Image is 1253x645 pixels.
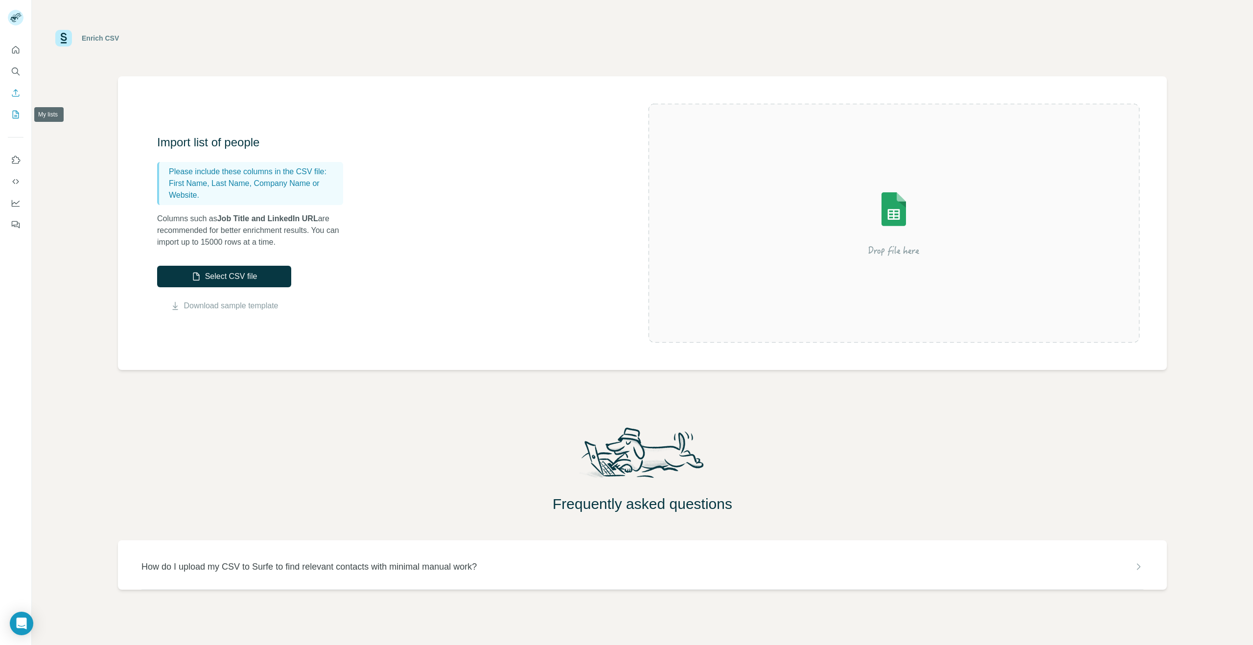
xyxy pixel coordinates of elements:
h3: Import list of people [157,135,353,150]
button: Select CSV file [157,266,291,287]
a: Download sample template [184,300,278,312]
div: Open Intercom Messenger [10,612,33,635]
img: Surfe Illustration - Drop file here or select below [806,164,982,282]
p: Please include these columns in the CSV file: [169,166,339,178]
button: Feedback [8,216,23,233]
button: Search [8,63,23,80]
button: My lists [8,106,23,123]
button: Dashboard [8,194,23,212]
p: First Name, Last Name, Company Name or Website. [169,178,339,201]
button: Quick start [8,41,23,59]
button: Use Surfe on LinkedIn [8,151,23,169]
span: Job Title and LinkedIn URL [217,214,318,223]
h2: Frequently asked questions [32,495,1253,513]
p: How do I upload my CSV to Surfe to find relevant contacts with minimal manual work? [141,560,477,574]
button: Enrich CSV [8,84,23,102]
img: Surfe Mascot Illustration [572,425,713,487]
p: Columns such as are recommended for better enrichment results. You can import up to 15000 rows at... [157,213,353,248]
button: Use Surfe API [8,173,23,190]
img: Surfe Logo [55,30,72,46]
button: Download sample template [157,300,291,312]
div: Enrich CSV [82,33,119,43]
